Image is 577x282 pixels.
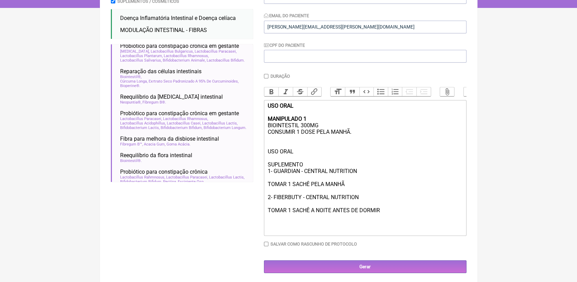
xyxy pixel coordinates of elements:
[151,49,194,54] span: Lactobacillus Bulgaricus
[120,180,162,184] span: Bifidobacterium Bifidum
[195,49,236,54] span: Lactobacillus Paracasei
[142,100,166,105] span: Fibregum B®
[120,27,207,33] span: MODULAÇÃO INTESTINAL - FIBRAS
[264,43,305,48] label: CPF do Paciente
[267,148,462,220] div: USO ORAL SUPLEMENTO 1- GUARDIAN - CENTRAL NUTRITION TOMAR 1 SACHÊ PELA MANHÃ 2- FIBERBUTY - CENTR...
[163,117,208,121] span: Lactobacillus Rhamnosus
[163,180,177,184] span: Pectina
[120,54,163,58] span: Lactobacillus Plantarum
[120,142,191,147] span: Fibregum B™, Acacia Gum, Goma Acácia
[166,175,208,180] span: Lactobacillus Paracasei
[278,87,293,96] button: Italic
[373,87,388,96] button: Bullets
[161,126,203,130] span: Bifidobacterium Bifidum
[163,58,206,63] span: Bifidobacterium Animale
[416,87,431,96] button: Increase Level
[120,68,201,75] span: Reparação das células intestinais
[120,100,141,105] span: Neopuntia®
[164,54,209,58] span: Lactobacillus Rhamnosus
[120,169,208,175] span: Probiótico para constipação crônica
[178,180,205,184] span: Excipiente Qsp
[120,79,239,84] span: Cúrcuma Longa, Exrtrato Seco Padronizado A 95% De Curcuminoides
[440,87,454,96] button: Attach Files
[120,159,142,163] span: Biointestil®
[167,121,201,126] span: Lactobacillus Casei
[204,126,246,130] span: Bifidobacterium Longum
[120,152,192,159] span: Reequilíbrio da flora intestinal
[359,87,374,96] button: Code
[464,87,478,96] button: Undo
[402,87,416,96] button: Decrease Level
[207,58,245,63] span: Lactobacillus Bifidum
[120,135,219,142] span: Fibra para melhora da disbiose intestinal
[264,87,279,96] button: Bold
[345,87,359,96] button: Quote
[120,126,160,130] span: Bifidobacterium Lactis
[331,87,345,96] button: Heading
[267,102,462,148] div: BIOINTESTIL 300MG CONSUMIR 1 DOSE PELA MANHÃ.
[120,175,165,180] span: Lactobacillus Rahmnosus
[120,58,162,63] span: Lactobacillus Salivarius
[120,117,162,121] span: Lactobacillus Paracasei
[267,102,306,122] strong: USO ORAL MANIPULADO 1
[202,121,238,126] span: Lactobacillus Lactis
[120,15,236,21] span: Doença Inflamatória Intestinal e Doença celíaca
[388,87,402,96] button: Numbers
[120,43,239,49] span: Probiótico para constipação crônica em gestante
[293,87,307,96] button: Strikethrough
[120,121,166,126] span: Lactobacillus Acidophillus
[209,175,244,180] span: Lactobacillus Lactis
[264,260,466,273] input: Gerar
[120,49,150,54] span: [MEDICAL_DATA]
[120,94,223,100] span: Reequilíbrio da [MEDICAL_DATA] intestinal
[120,110,239,117] span: Probiótico para constipação crônica em gestante
[270,241,357,247] label: Salvar como rascunho de Protocolo
[270,74,290,79] label: Duração
[307,87,322,96] button: Link
[120,75,141,79] span: Biointestil®
[120,84,140,88] span: Bioperine®
[264,13,309,18] label: Email do Paciente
